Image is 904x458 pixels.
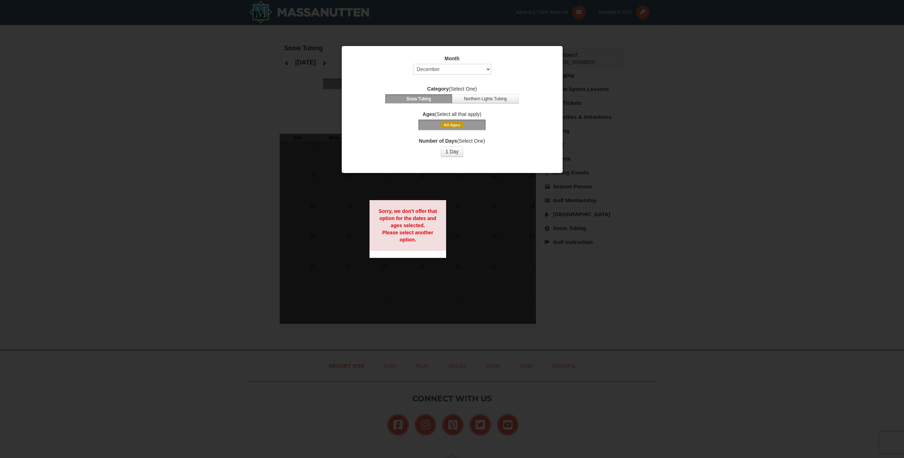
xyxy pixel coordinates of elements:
[418,119,485,130] button: All Ages
[441,146,463,157] button: 1 Day
[385,94,452,103] button: Snow Tubing
[378,208,437,243] strong: Sorry, we don't offer that option for the dates and ages selected. Please select another option.
[423,111,435,117] strong: Ages
[351,111,554,118] label: (Select all that apply)
[445,56,460,61] strong: Month
[419,138,457,144] strong: Number of Days
[351,85,554,92] label: (Select One)
[452,94,519,103] button: Northern Lights Tubing
[351,137,554,144] label: (Select One)
[427,86,449,92] strong: Category
[440,122,464,128] span: All Ages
